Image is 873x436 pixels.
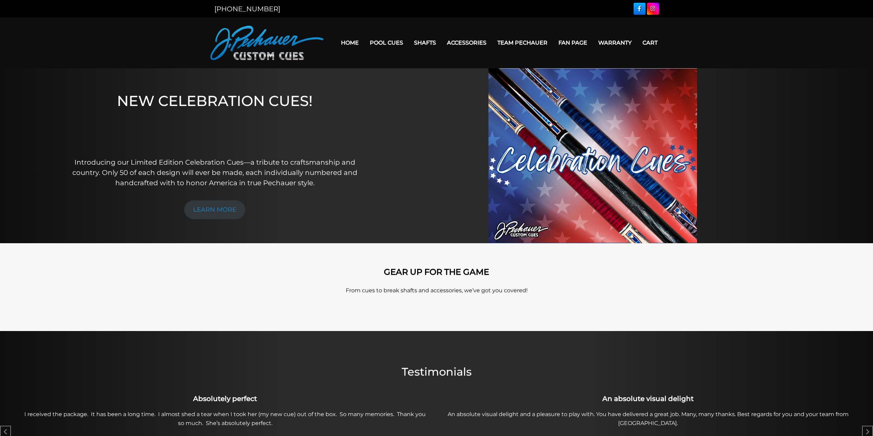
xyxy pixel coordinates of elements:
a: Home [335,34,364,51]
p: From cues to break shafts and accessories, we’ve got you covered! [241,286,632,295]
p: An absolute visual delight and a pleasure to play with. You have delivered a great job. Many, man... [440,410,856,428]
a: Accessories [441,34,492,51]
a: [PHONE_NUMBER] [214,5,280,13]
p: I received the package. It has been a long time. I almost shed a tear when I took her (my new cue... [17,410,433,428]
p: Introducing our Limited Edition Celebration Cues—a tribute to craftsmanship and country. Only 50 ... [69,157,361,188]
a: Cart [637,34,663,51]
strong: GEAR UP FOR THE GAME [384,267,489,277]
img: Pechauer Custom Cues [210,26,323,60]
a: Pool Cues [364,34,409,51]
a: LEARN MORE [184,200,245,219]
h1: NEW CELEBRATION CUES! [69,92,361,148]
a: Fan Page [553,34,593,51]
a: Shafts [409,34,441,51]
h3: Absolutely perfect [17,393,433,404]
a: Warranty [593,34,637,51]
a: Team Pechauer [492,34,553,51]
h3: An absolute visual delight [440,393,856,404]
